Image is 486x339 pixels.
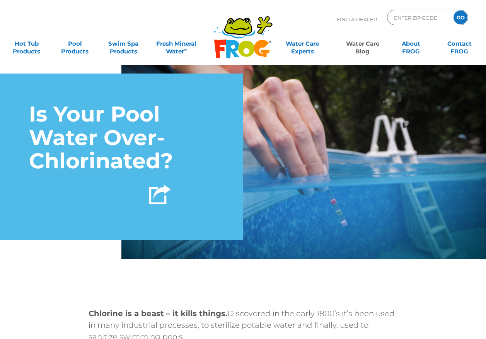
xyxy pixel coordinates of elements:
p: Find A Dealer [337,10,377,29]
a: Swim SpaProducts [104,36,142,51]
strong: Chlorine is a beast – it kills things. [89,309,227,318]
img: Share [149,185,171,204]
a: Water CareBlog [344,36,381,51]
a: Facebook [29,179,67,211]
a: Water CareExperts [272,36,333,51]
a: ContactFROG [441,36,478,51]
a: Twitter [67,179,105,211]
a: Hot TubProducts [8,36,45,51]
a: AboutFROG [392,36,430,51]
input: GO [454,10,467,24]
a: Email [105,179,143,211]
h1: Is Your Pool Water Over-Chlorinated? [29,103,214,173]
img: Someone hand is holding a test strip in the blue pool water. [121,54,486,259]
a: Fresh MineralWater∞ [153,36,200,51]
a: PoolProducts [56,36,94,51]
sup: ∞ [184,47,187,52]
input: Zip Code Form [393,12,445,23]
